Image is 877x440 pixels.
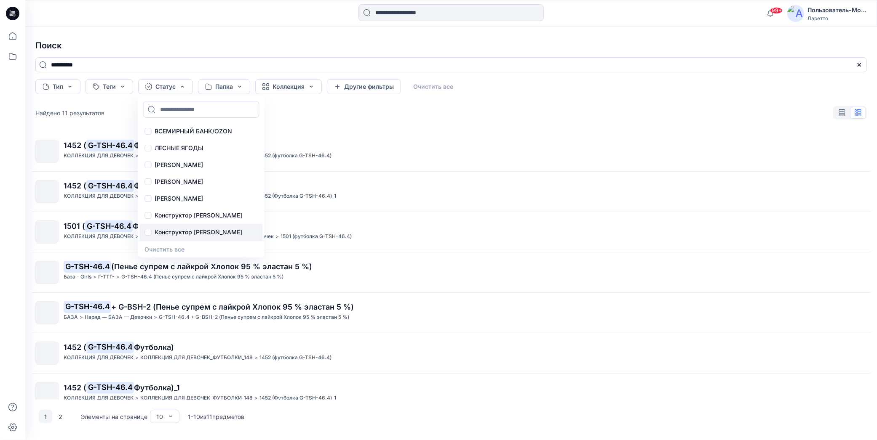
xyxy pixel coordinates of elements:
button: 2 [54,410,67,423]
img: аватар [787,5,804,22]
ya-tr-span: из [200,413,206,420]
p: G-TSH-46.4 (Пенье супрем с лайкрой Хлопок 95 % эластан 5 %) [121,273,283,281]
p: БАЗА [64,313,78,322]
ya-tr-span: - [191,413,193,420]
ya-tr-span: КОЛЛЕКЦИЯ ДЛЯ ДЕВОЧЕК [64,354,134,360]
p: КОЛЛЕКЦИЯ ДЛЯ ДЕВОЧЕК [64,394,134,403]
ya-tr-span: (Пенье супрем с лайкрой Хлопок 95 % эластан 5 %) [111,262,312,271]
div: ЛЕСНЫЕ ЯГОДЫ [139,140,262,156]
p: 1452 (футболка G-TSH-46.4) [259,151,332,160]
div: Дизайнер Злата [139,173,262,190]
p: [PERSON_NAME] [155,177,203,187]
button: Коллекция [255,79,322,94]
ya-tr-span: Поиск [35,40,61,50]
p: > [135,232,139,241]
a: G-TSH-46.4+ G-BSH-2 (Пенье супрем с лайкрой Хлопок 95 % эластан 5 %)БАЗА>Наряд — БАЗА — Девочки>G... [30,296,872,329]
button: Тип [35,79,80,94]
p: G-TSH-46.4 + G-BSH-2 (Пенье супрем с лайкрой Хлопок 95 % эластан 5 %) [159,313,349,322]
p: > [275,232,279,241]
p: 1501 (футболка G-TSH-46.4) [281,232,352,241]
p: 1452 (Футболка G-TSH-46.4)_1 [259,394,336,403]
p: > [135,353,139,362]
ya-tr-span: КОЛЛЕКЦИЯ ДЛЯ ДЕВОЧЕК [64,233,134,239]
p: > [135,394,139,403]
ya-tr-span: 1 [188,413,191,420]
p: КОЛЛЕКЦИЯ ДЛЯ ДЕВОЧЕК [64,353,134,362]
ya-tr-span: Другие фильтры [344,82,394,91]
ya-tr-span: 11 [206,413,212,420]
p: База - Girls [64,273,91,281]
ya-tr-span: Найдено 11 [35,109,68,117]
ya-tr-span: 1452 (Футболка G-TSH-46.4)_1 [259,193,336,199]
p: 1452 (Футболка G-TSH-46.4)_1 [259,192,336,201]
ya-tr-span: G-TSH-46.4 [88,343,133,352]
p: ВСЕМИРНЫЙ БАНК/OZON [155,126,232,136]
button: Папка [198,79,250,94]
ya-tr-span: 1452 ( [64,343,86,352]
ya-tr-span: КОЛЛЕКЦИЯ ДЛЯ ДЕВОЧЕК [64,193,134,199]
ya-tr-span: G-TSH-46.4 [88,141,133,150]
ya-tr-span: Элементы на странице [81,413,147,420]
a: 1452 (G-TSH-46.4Футболка)КОЛЛЕКЦИЯ ДЛЯ ДЕВОЧЕК>КОЛЛЕКЦИЯ ДЛЯ ДЕВОЧЕК_ФУТБОЛКИ_148>1452 (футболка ... [30,337,872,370]
ya-tr-span: 1452 (Футболка G-TSH-46.4)_1 [259,395,336,401]
a: 1452 (G-TSH-46.4Футболка)_1КОЛЛЕКЦИЯ ДЛЯ ДЕВОЧЕК>КОЛЛЕКЦИЯ ДЛЯ ДЕВОЧЕК_ФУТБОЛКИ_148>1452 (Футболк... [30,377,872,410]
ya-tr-span: результатов [70,109,104,117]
a: 1452 (G-TSH-46.4Футболка)_1КОЛЛЕКЦИЯ ДЛЯ ДЕВОЧЕК>КОЛЛЕКЦИЯ ДЛЯ ДЕВОЧЕК_ФУТБОЛКИ_148>1452 (Футболк... [30,175,872,208]
div: 10 [156,412,163,421]
p: КОЛЛЕКЦИЯ ДЛЯ ДЕВОЧЕК [64,232,134,241]
ya-tr-span: предметов [212,413,244,420]
ya-tr-span: 1452 (футболка G-TSH-46.4) [259,354,332,360]
ya-tr-span: 1501 ( [64,222,85,231]
ya-tr-span: Футболка) [134,141,174,150]
ya-tr-span: Футболка)_1 [134,383,180,392]
ya-tr-span: G-TSH-46.4 [88,181,133,190]
ya-tr-span: G-TSH-46.4 [88,383,133,392]
p: Конструктор [PERSON_NAME] [155,227,242,237]
ya-tr-span: Ларетто [807,15,828,21]
ya-tr-span: + G-BSH-2 (Пенье супрем с лайкрой Хлопок 95 % эластан 5 %) [111,302,354,311]
div: ВСЕМИРНЫЙ БАНК/OZON [139,123,262,140]
ya-tr-span: G-TSH-46.4 [65,302,110,311]
a: 1501 (G-TSH-46.4Футболка)КОЛЛЕКЦИЯ ДЛЯ ДЕВОЧЕК>КОЛЛЕКЦИЯ ДЛЯ ДЕВОЧЕК_147_Варка_для_девочек>1501 (... [30,215,872,249]
ya-tr-span: 1452 ( [64,383,86,392]
ya-tr-span: КОЛЛЕКЦИЯ ДЛЯ ДЕВОЧЕК_ФУТБОЛКИ_148 [140,395,253,401]
a: G-TSH-46.4(Пенье супрем с лайкрой Хлопок 95 % эластан 5 %)База - Girls>Г-ТТГ->G-TSH-46.4 (Пенье с... [30,256,872,289]
button: Другие фильтры [327,79,401,94]
p: КОЛЛЕКЦИЯ ДЛЯ ДЕВОЧЕК [64,192,134,201]
p: КОЛЛЕКЦИЯ ДЛЯ ДЕВОЧЕК_ФУТБОЛКИ_148 [140,394,253,403]
p: > [80,313,83,322]
p: Наряд — БАЗА — Девочки [85,313,152,322]
ya-tr-span: 10 [193,413,200,420]
ya-tr-span: Футболка) [133,222,173,231]
p: > [135,151,139,160]
p: > [254,353,258,362]
ya-tr-span: КОЛЛЕКЦИЯ ДЛЯ ДЕВОЧЕК [64,395,134,401]
ya-tr-span: Футболка)_1 [134,181,180,190]
a: 1452 (G-TSH-46.4Футболка)КОЛЛЕКЦИЯ ДЛЯ ДЕВОЧЕК>КОЛЛЕКЦИЯ ДЛЯ ДЕВОЧЕК_ФУТБОЛКИ_148>1452 (футболка ... [30,135,872,168]
div: Замена Лекал [139,190,262,207]
p: > [254,394,258,403]
div: Дизайнер Алиса [139,156,262,173]
p: Г-ТТГ- [98,273,115,281]
ya-tr-span: G-TSH-46.4 [65,262,110,271]
ya-tr-span: Футболка) [134,343,174,352]
p: > [135,192,139,201]
div: Конструктор Кристина [139,207,262,224]
ya-tr-span: 1452 ( [64,181,86,190]
p: [PERSON_NAME] [155,160,203,170]
button: Теги [86,79,133,94]
span: 99+ [770,7,783,14]
button: 1 [39,410,52,423]
div: Конструктор Ольга [139,224,262,241]
p: ЛЕСНЫЕ ЯГОДЫ [155,143,203,153]
ya-tr-span: КОЛЛЕКЦИЯ ДЛЯ ДЕВОЧЕК [64,152,134,159]
p: [PERSON_NAME] [155,193,203,204]
p: Конструктор [PERSON_NAME] [155,210,242,220]
ya-tr-span: КОЛЛЕКЦИЯ ДЛЯ ДЕВОЧЕК_ФУТБОЛКИ_148 [140,354,253,360]
p: КОЛЛЕКЦИЯ ДЛЯ ДЕВОЧЕК [64,151,134,160]
p: > [93,273,96,281]
p: > [116,273,120,281]
ya-tr-span: 1452 (футболка G-TSH-46.4) [259,152,332,159]
p: 1452 (футболка G-TSH-46.4) [259,353,332,362]
p: > [154,313,157,322]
